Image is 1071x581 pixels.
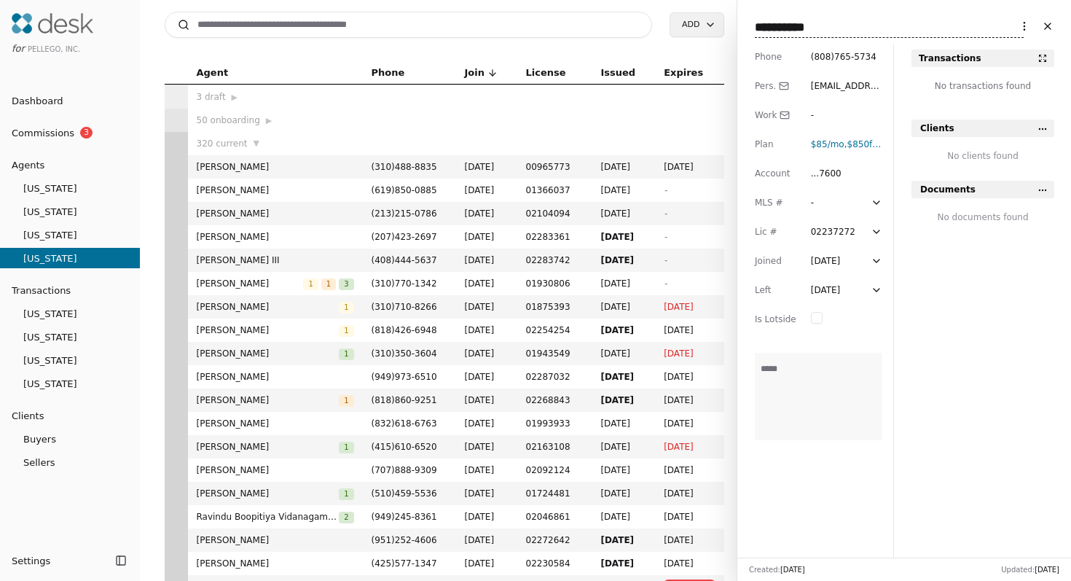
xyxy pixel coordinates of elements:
span: [PERSON_NAME] [197,346,340,361]
span: ( 818 ) 426 - 6948 [372,325,437,335]
span: 02283361 [526,230,584,244]
span: [DATE] [465,556,509,571]
span: - [664,232,667,242]
span: [PERSON_NAME] [197,556,354,571]
span: ( 949 ) 245 - 8361 [372,512,437,522]
button: 1 [339,393,353,408]
span: [DATE] [664,160,715,174]
span: ( 951 ) 252 - 4606 [372,535,437,545]
span: [DATE] [465,183,509,198]
span: [DATE] [664,416,715,431]
button: Settings [6,549,111,572]
span: [DATE] [600,510,646,524]
button: 1 [339,346,353,361]
span: ( 310 ) 350 - 3604 [372,348,437,359]
span: [DATE] [600,300,646,314]
span: 320 current [197,136,248,151]
div: Updated: [1001,564,1059,575]
button: 1 [339,440,353,454]
span: - [664,255,667,265]
span: [PERSON_NAME] [197,183,354,198]
span: [DATE] [664,510,715,524]
div: Phone [755,50,796,64]
div: 3 draft [197,90,354,104]
span: [PERSON_NAME] [197,393,340,408]
span: [DATE] [465,370,509,384]
span: [DATE] [465,346,509,361]
span: [DATE] [600,346,646,361]
span: [DATE] [1035,566,1059,574]
span: ( 415 ) 610 - 6520 [372,442,437,452]
span: [PERSON_NAME] [197,276,304,291]
span: [DATE] [600,486,646,501]
span: 1 [339,302,353,313]
span: , [811,139,847,149]
div: ...7600 [811,166,882,181]
span: [DATE] [664,533,715,547]
span: [PERSON_NAME] [197,370,354,384]
span: [PERSON_NAME] [197,323,340,338]
span: ( 310 ) 770 - 1342 [372,278,437,289]
span: [DATE] [664,440,715,454]
span: 01930806 [526,276,584,291]
span: [DATE] [465,323,509,338]
span: $85 /mo [811,139,844,149]
div: [DATE] [811,254,841,268]
span: 02287032 [526,370,584,384]
span: [PERSON_NAME] [197,533,354,547]
span: 1 [339,442,353,453]
div: 50 onboarding [197,113,354,128]
div: No documents found [911,210,1054,225]
span: Join [465,65,484,81]
div: Transactions [919,51,981,66]
span: ( 949 ) 973 - 6510 [372,372,437,382]
span: [PERSON_NAME] [197,160,354,174]
span: 1 [339,325,353,337]
button: Add [670,12,723,37]
span: [DATE] [600,323,646,338]
span: [EMAIL_ADDRESS][DOMAIN_NAME] [811,81,882,120]
span: 02254254 [526,323,584,338]
span: [DATE] [600,463,646,477]
span: [DATE] [600,160,646,174]
span: ( 510 ) 459 - 5536 [372,488,437,499]
button: 1 [303,276,318,291]
span: 3 [339,278,353,290]
span: ( 808 ) 765 - 5734 [811,52,876,62]
span: [DATE] [600,533,646,547]
span: [DATE] [600,556,646,571]
span: 00965773 [526,160,584,174]
span: [DATE] [600,206,646,221]
span: - [664,208,667,219]
span: $850 fee [847,139,884,149]
span: ( 707 ) 888 - 9309 [372,465,437,475]
span: 1 [303,278,318,290]
span: 01875393 [526,300,584,314]
span: - [664,278,667,289]
span: [DATE] [465,393,509,408]
span: [DATE] [465,206,509,221]
span: ▶ [232,91,238,104]
span: Documents [920,182,976,197]
span: 01366037 [526,183,584,198]
span: 02230584 [526,556,584,571]
span: [DATE] [465,533,509,547]
span: ( 310 ) 488 - 8835 [372,162,437,172]
span: [DATE] [600,276,646,291]
span: 1 [321,278,336,290]
div: Joined [755,254,796,268]
div: Created: [749,564,805,575]
span: [DATE] [664,393,715,408]
span: 02092124 [526,463,584,477]
div: Work [755,108,796,122]
span: 02268843 [526,393,584,408]
span: - [664,185,667,195]
span: [PERSON_NAME] [197,230,354,244]
button: 2 [339,510,353,524]
span: [DATE] [465,510,509,524]
button: 1 [321,276,336,291]
span: [PERSON_NAME] [197,463,354,477]
span: 1 [339,488,353,500]
span: [DATE] [600,230,646,244]
img: Desk [12,13,93,34]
